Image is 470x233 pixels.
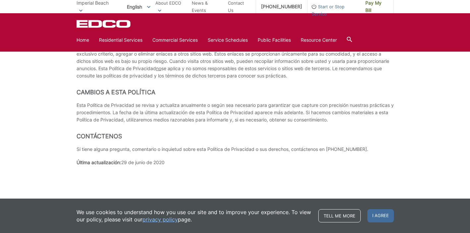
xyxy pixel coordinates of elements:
[77,160,121,165] strong: Última actualización:
[99,36,142,44] a: Residential Services
[152,36,198,44] a: Commercial Services
[77,36,89,44] a: Home
[77,20,131,28] a: EDCD logo. Return to the homepage.
[318,209,361,222] a: Tell me more
[77,43,394,79] p: A través de nuestro sitio web, puede acceder a otros sitios web o servicios operados por terceros...
[77,102,394,123] p: Esta Política de Privacidad se revisa y actualiza anualmente o según sea necesario para garantiza...
[77,133,394,140] h2: Contáctenos
[77,209,312,223] p: We use cookies to understand how you use our site and to improve your experience. To view our pol...
[208,36,248,44] a: Service Schedules
[142,216,178,223] a: privacy policy
[301,36,337,44] a: Resource Center
[156,66,161,71] span: no
[367,209,394,222] span: I agree
[77,159,394,166] p: 29 de junio de 2020
[77,89,394,96] h2: Cambios a esta política
[258,36,291,44] a: Public Facilities
[122,1,155,12] span: English
[77,146,394,153] p: Si tiene alguna pregunta, comentario o inquietud sobre esta Política de Privacidad o sus derechos...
